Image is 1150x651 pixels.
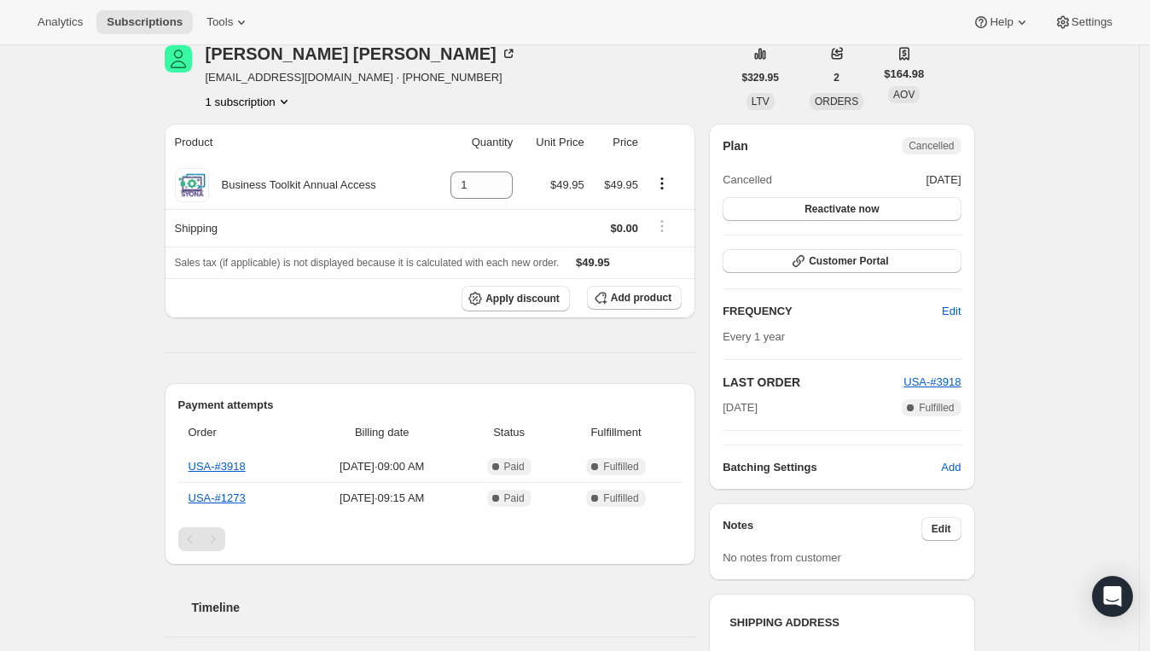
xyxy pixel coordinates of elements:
[729,614,954,631] h3: SHIPPING ADDRESS
[611,291,671,305] span: Add product
[752,96,770,108] span: LTV
[804,202,879,216] span: Reactivate now
[209,177,376,194] div: Business Toolkit Annual Access
[931,454,971,481] button: Add
[178,397,682,414] h2: Payment attempts
[723,197,961,221] button: Reactivate now
[884,66,924,83] span: $164.98
[742,71,779,84] span: $329.95
[815,96,858,108] span: ORDERS
[723,399,758,416] span: [DATE]
[306,424,457,441] span: Billing date
[178,527,682,551] nav: Pagination
[732,66,789,90] button: $329.95
[723,249,961,273] button: Customer Portal
[1044,10,1123,34] button: Settings
[990,15,1013,29] span: Help
[942,303,961,320] span: Edit
[723,374,903,391] h2: LAST ORDER
[723,330,785,343] span: Every 1 year
[723,171,772,189] span: Cancelled
[189,491,246,504] a: USA-#1273
[1072,15,1112,29] span: Settings
[941,459,961,476] span: Add
[893,89,915,101] span: AOV
[919,401,954,415] span: Fulfilled
[504,460,525,474] span: Paid
[504,491,525,505] span: Paid
[723,551,841,564] span: No notes from customer
[903,374,961,391] button: USA-#3918
[603,460,638,474] span: Fulfilled
[723,303,942,320] h2: FREQUENCY
[462,286,570,311] button: Apply discount
[604,178,638,191] span: $49.95
[932,522,951,536] span: Edit
[823,66,850,90] button: 2
[175,168,209,202] img: product img
[610,222,638,235] span: $0.00
[38,15,83,29] span: Analytics
[587,286,682,310] button: Add product
[468,424,550,441] span: Status
[723,459,941,476] h6: Batching Settings
[165,45,192,73] span: Lori George
[590,124,643,161] th: Price
[429,124,518,161] th: Quantity
[723,137,748,154] h2: Plan
[921,517,961,541] button: Edit
[560,424,671,441] span: Fulfillment
[206,69,517,86] span: [EMAIL_ADDRESS][DOMAIN_NAME] · [PHONE_NUMBER]
[206,93,293,110] button: Product actions
[192,599,696,616] h2: Timeline
[603,491,638,505] span: Fulfilled
[576,256,610,269] span: $49.95
[833,71,839,84] span: 2
[485,292,560,305] span: Apply discount
[165,124,430,161] th: Product
[107,15,183,29] span: Subscriptions
[909,139,954,153] span: Cancelled
[809,254,888,268] span: Customer Portal
[206,15,233,29] span: Tools
[178,414,302,451] th: Order
[648,174,676,193] button: Product actions
[306,490,457,507] span: [DATE] · 09:15 AM
[96,10,193,34] button: Subscriptions
[648,217,676,235] button: Shipping actions
[518,124,590,161] th: Unit Price
[165,209,430,247] th: Shipping
[206,45,517,62] div: [PERSON_NAME] [PERSON_NAME]
[926,171,961,189] span: [DATE]
[550,178,584,191] span: $49.95
[903,375,961,388] a: USA-#3918
[306,458,457,475] span: [DATE] · 09:00 AM
[932,298,971,325] button: Edit
[27,10,93,34] button: Analytics
[723,517,921,541] h3: Notes
[175,257,560,269] span: Sales tax (if applicable) is not displayed because it is calculated with each new order.
[1092,576,1133,617] div: Open Intercom Messenger
[196,10,260,34] button: Tools
[189,460,246,473] a: USA-#3918
[962,10,1040,34] button: Help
